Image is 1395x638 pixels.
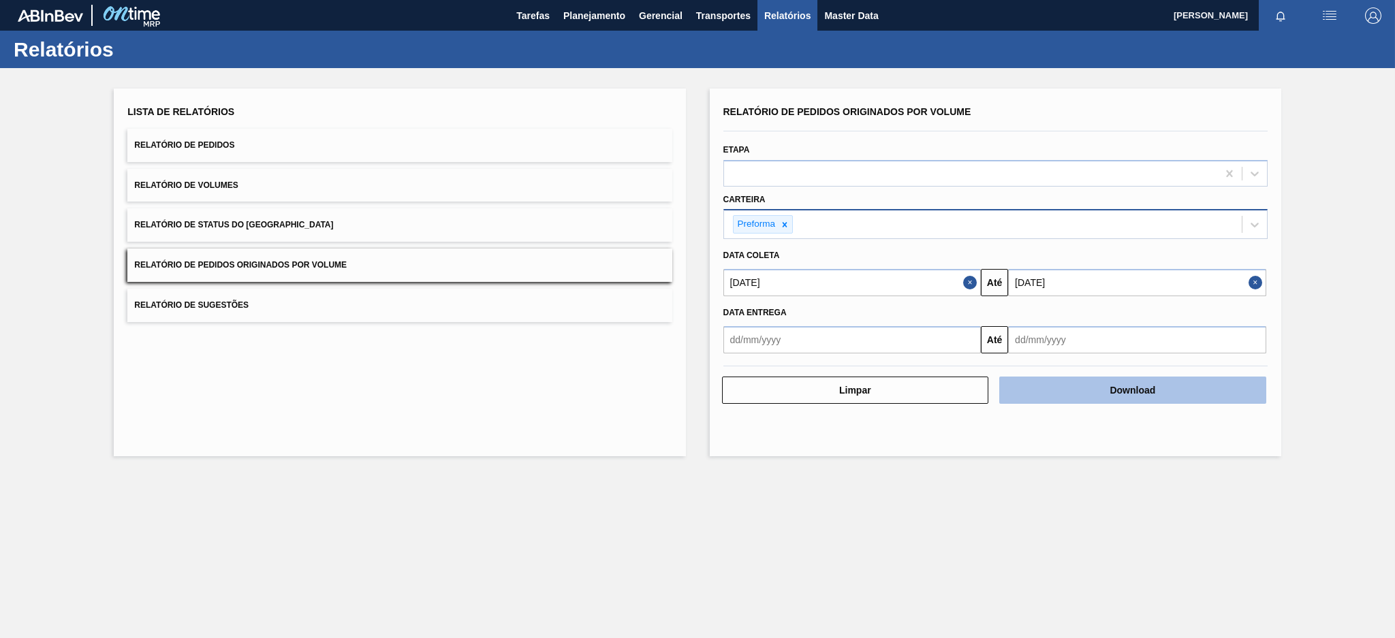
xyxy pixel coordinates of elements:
[723,106,971,117] span: Relatório de Pedidos Originados por Volume
[1259,6,1302,25] button: Notificações
[127,129,672,162] button: Relatório de Pedidos
[723,145,750,155] label: Etapa
[563,7,625,24] span: Planejamento
[516,7,550,24] span: Tarefas
[723,195,766,204] label: Carteira
[723,251,780,260] span: Data coleta
[824,7,878,24] span: Master Data
[127,249,672,282] button: Relatório de Pedidos Originados por Volume
[134,260,347,270] span: Relatório de Pedidos Originados por Volume
[1365,7,1381,24] img: Logout
[981,269,1008,296] button: Até
[134,180,238,190] span: Relatório de Volumes
[1249,269,1266,296] button: Close
[981,326,1008,353] button: Até
[134,300,249,310] span: Relatório de Sugestões
[639,7,683,24] span: Gerencial
[127,169,672,202] button: Relatório de Volumes
[696,7,751,24] span: Transportes
[723,269,982,296] input: dd/mm/yyyy
[963,269,981,296] button: Close
[999,377,1266,404] button: Download
[127,106,234,117] span: Lista de Relatórios
[127,289,672,322] button: Relatório de Sugestões
[1008,326,1266,353] input: dd/mm/yyyy
[722,377,989,404] button: Limpar
[723,326,982,353] input: dd/mm/yyyy
[723,308,787,317] span: Data entrega
[18,10,83,22] img: TNhmsLtSVTkK8tSr43FrP2fwEKptu5GPRR3wAAAABJRU5ErkJggg==
[14,42,255,57] h1: Relatórios
[764,7,811,24] span: Relatórios
[134,220,333,229] span: Relatório de Status do [GEOGRAPHIC_DATA]
[134,140,234,150] span: Relatório de Pedidos
[1008,269,1266,296] input: dd/mm/yyyy
[734,216,778,233] div: Preforma
[1321,7,1338,24] img: userActions
[127,208,672,242] button: Relatório de Status do [GEOGRAPHIC_DATA]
